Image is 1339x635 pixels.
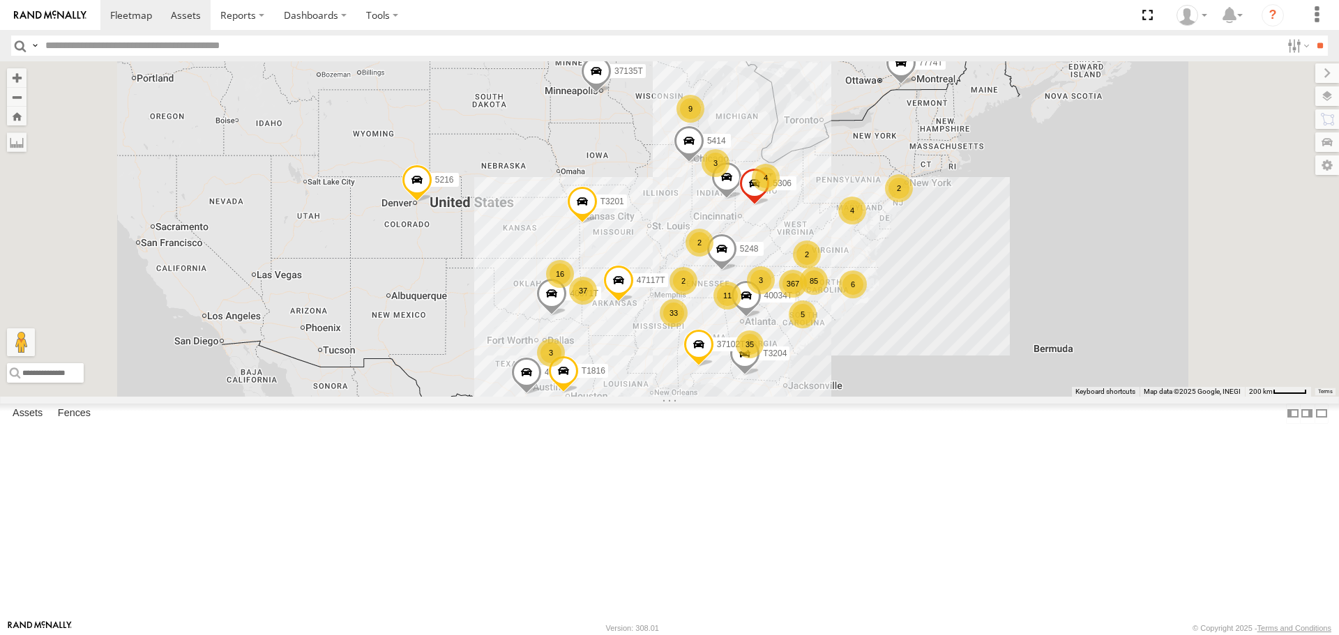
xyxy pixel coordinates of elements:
[1075,387,1135,397] button: Keyboard shortcuts
[435,175,454,185] span: 5216
[789,300,817,328] div: 5
[29,36,40,56] label: Search Query
[669,267,697,295] div: 2
[702,149,729,177] div: 3
[838,197,866,224] div: 4
[7,328,35,356] button: Drag Pegman onto the map to open Street View
[707,137,726,146] span: 5414
[637,275,665,285] span: 47117T
[1193,624,1331,632] div: © Copyright 2025 -
[546,260,574,288] div: 16
[747,266,775,294] div: 3
[7,107,27,125] button: Zoom Home
[752,164,780,192] div: 4
[1245,387,1311,397] button: Map Scale: 200 km per 45 pixels
[7,68,27,87] button: Zoom in
[51,404,98,424] label: Fences
[919,59,943,68] span: 7774T
[779,270,807,298] div: 367
[6,404,50,424] label: Assets
[8,621,72,635] a: Visit our Website
[740,245,759,254] span: 5248
[1286,404,1300,424] label: Dock Summary Table to the Left
[1282,36,1312,56] label: Search Filter Options
[1318,388,1333,394] a: Terms (opens in new tab)
[736,330,764,358] div: 35
[713,282,741,309] div: 11
[1144,388,1241,395] span: Map data ©2025 Google, INEGI
[1315,155,1339,175] label: Map Settings
[1315,404,1329,424] label: Hide Summary Table
[885,174,913,202] div: 2
[717,340,746,350] span: 37102T
[600,197,624,206] span: T3201
[839,270,867,298] div: 6
[793,240,821,268] div: 2
[676,95,704,123] div: 9
[1262,4,1284,26] i: ?
[660,299,688,327] div: 33
[14,10,86,20] img: rand-logo.svg
[773,179,792,189] span: 5306
[569,277,597,305] div: 37
[1257,624,1331,632] a: Terms and Conditions
[7,132,27,152] label: Measure
[800,267,828,295] div: 85
[545,367,573,377] span: 40045T
[582,366,605,376] span: T1816
[614,66,643,76] span: 37135T
[764,291,793,300] span: 40034T
[606,624,659,632] div: Version: 308.01
[763,349,787,358] span: T3204
[686,229,713,257] div: 2
[1300,404,1314,424] label: Dock Summary Table to the Right
[7,87,27,107] button: Zoom out
[537,339,565,367] div: 3
[1172,5,1212,26] div: Dwight Wallace
[1249,388,1273,395] span: 200 km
